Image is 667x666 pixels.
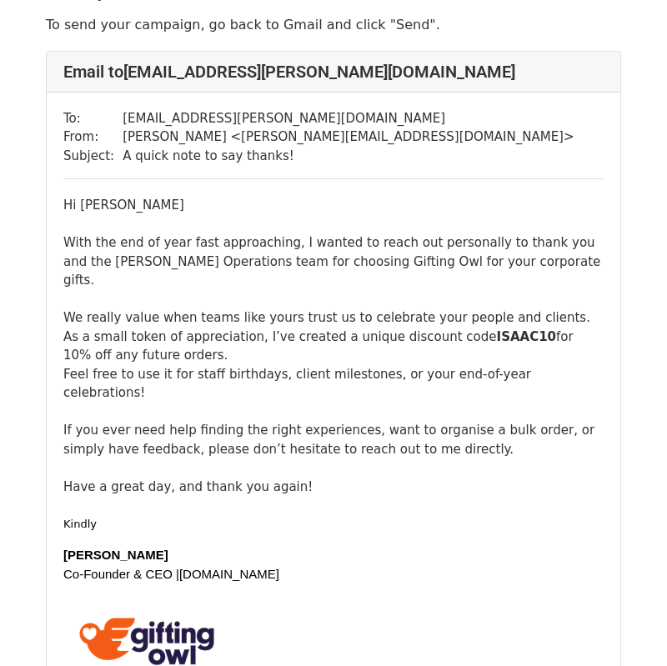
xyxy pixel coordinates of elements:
div: Feel free to use it for staff birthdays, client milestones, or your end-of-year celebrations! [63,365,604,403]
font: Co-Founder & CEO | [63,567,179,581]
td: A quick note to say thanks! [123,147,574,166]
td: From: [63,128,123,147]
div: With the end of year fast approaching, I wanted to reach out personally to thank you and the [PER... [63,233,604,290]
p: To send your campaign, go back to Gmail and click "Send". [46,16,621,33]
td: Subject: [63,147,123,166]
span: Kindly [63,518,97,530]
td: [PERSON_NAME] < [PERSON_NAME][EMAIL_ADDRESS][DOMAIN_NAME] > [123,128,574,147]
td: [EMAIL_ADDRESS][PERSON_NAME][DOMAIN_NAME] [123,109,574,128]
iframe: Chat Widget [584,586,667,666]
td: To: [63,109,123,128]
font: [DOMAIN_NAME] [179,567,279,581]
b: [PERSON_NAME] [63,548,168,562]
h4: Email to [EMAIL_ADDRESS][PERSON_NAME][DOMAIN_NAME] [63,62,604,82]
div: As a small token of appreciation, I’ve created a unique discount code for 10% off any future orders. [63,328,604,365]
b: ISAAC10 [497,329,556,344]
div: We really value when teams like yours trust us to celebrate your people and clients. [63,290,604,328]
div: If you ever need help finding the right experiences, want to organise a bulk order, or simply hav... [63,421,604,458]
a: [DOMAIN_NAME] [179,567,279,582]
